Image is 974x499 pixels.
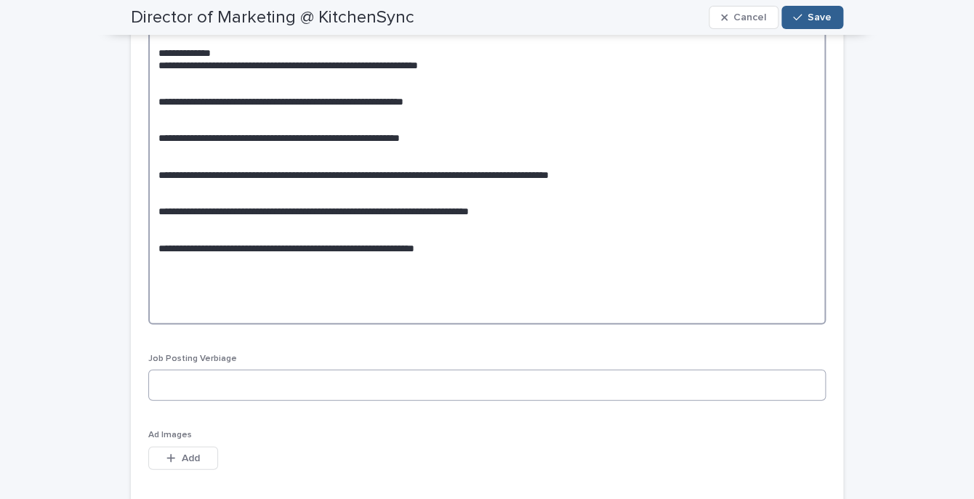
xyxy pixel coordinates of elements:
span: Job Posting Verbiage [148,354,237,362]
button: Cancel [709,6,778,29]
button: Save [781,6,843,29]
span: Add [182,453,200,463]
span: Cancel [733,12,766,23]
span: Save [808,12,832,23]
span: Ad Images [148,430,192,439]
button: Add [148,446,218,469]
h2: Director of Marketing @ KitchenSync [131,7,414,28]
